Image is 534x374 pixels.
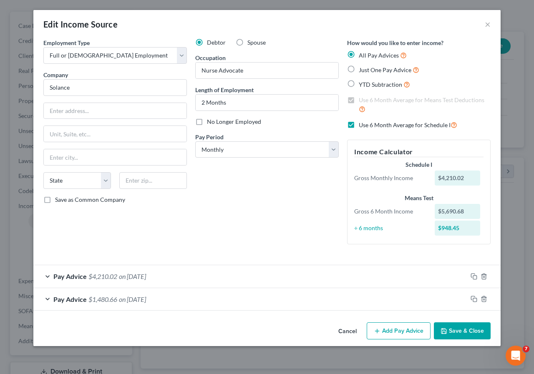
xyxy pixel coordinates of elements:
[347,38,443,47] label: How would you like to enter income?
[354,161,484,169] div: Schedule I
[359,81,402,88] span: YTD Subtraction
[485,19,491,29] button: ×
[53,295,87,303] span: Pay Advice
[207,39,226,46] span: Debtor
[196,95,338,110] input: ex: 2 years
[196,63,338,78] input: --
[55,196,125,203] span: Save as Common Company
[119,295,146,303] span: on [DATE]
[247,39,266,46] span: Spouse
[434,322,491,340] button: Save & Close
[435,171,481,186] div: $4,210.02
[195,133,224,141] span: Pay Period
[523,346,529,352] span: 7
[195,53,226,62] label: Occupation
[435,204,481,219] div: $5,690.68
[350,224,431,232] div: ÷ 6 months
[88,272,117,280] span: $4,210.02
[359,121,451,128] span: Use 6 Month Average for Schedule I
[350,207,431,216] div: Gross 6 Month Income
[354,147,484,157] h5: Income Calculator
[43,79,187,96] input: Search company by name...
[332,323,363,340] button: Cancel
[359,66,411,73] span: Just One Pay Advice
[88,295,117,303] span: $1,480.66
[359,52,399,59] span: All Pay Advices
[43,71,68,78] span: Company
[207,118,261,125] span: No Longer Employed
[119,172,187,189] input: Enter zip...
[350,174,431,182] div: Gross Monthly Income
[354,194,484,202] div: Means Test
[367,322,431,340] button: Add Pay Advice
[43,18,118,30] div: Edit Income Source
[359,96,484,103] span: Use 6 Month Average for Means Test Deductions
[506,346,526,366] iframe: Intercom live chat
[195,85,254,94] label: Length of Employment
[435,221,481,236] div: $948.45
[43,39,90,46] span: Employment Type
[119,272,146,280] span: on [DATE]
[44,103,186,119] input: Enter address...
[44,149,186,165] input: Enter city...
[53,272,87,280] span: Pay Advice
[44,126,186,142] input: Unit, Suite, etc...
